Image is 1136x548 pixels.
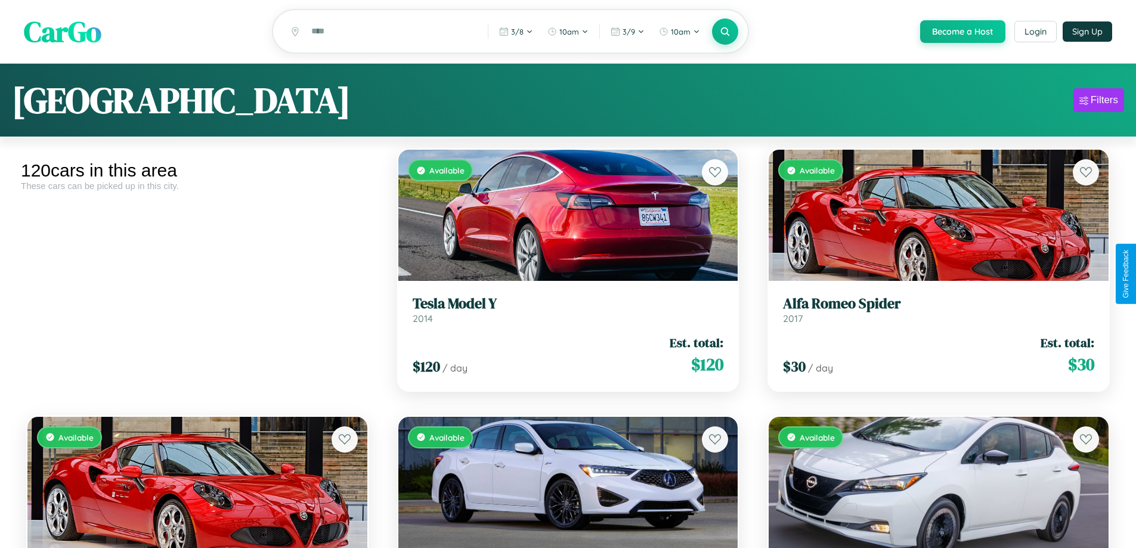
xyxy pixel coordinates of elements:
div: Filters [1091,94,1118,106]
span: $ 120 [691,352,723,376]
span: Est. total: [1041,334,1094,351]
button: Login [1014,21,1057,42]
button: 10am [653,22,706,41]
h1: [GEOGRAPHIC_DATA] [12,76,351,125]
button: Become a Host [920,20,1005,43]
span: / day [808,362,833,374]
span: $ 120 [413,357,440,376]
div: Give Feedback [1122,250,1130,298]
span: 3 / 9 [623,27,635,36]
h3: Alfa Romeo Spider [783,295,1094,312]
button: 10am [541,22,595,41]
span: 10am [559,27,579,36]
span: 2014 [413,312,433,324]
button: Sign Up [1063,21,1112,42]
button: 3/9 [605,22,651,41]
span: Available [800,165,835,175]
span: 3 / 8 [511,27,524,36]
button: 3/8 [493,22,539,41]
span: Est. total: [670,334,723,351]
span: $ 30 [783,357,806,376]
span: 10am [671,27,691,36]
a: Tesla Model Y2014 [413,295,724,324]
div: These cars can be picked up in this city. [21,181,374,191]
div: 120 cars in this area [21,160,374,181]
h3: Tesla Model Y [413,295,724,312]
span: CarGo [24,12,101,51]
a: Alfa Romeo Spider2017 [783,295,1094,324]
span: Available [58,432,94,442]
span: Available [429,165,465,175]
span: 2017 [783,312,803,324]
span: Available [800,432,835,442]
span: Available [429,432,465,442]
span: / day [442,362,468,374]
button: Filters [1073,88,1124,112]
span: $ 30 [1068,352,1094,376]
